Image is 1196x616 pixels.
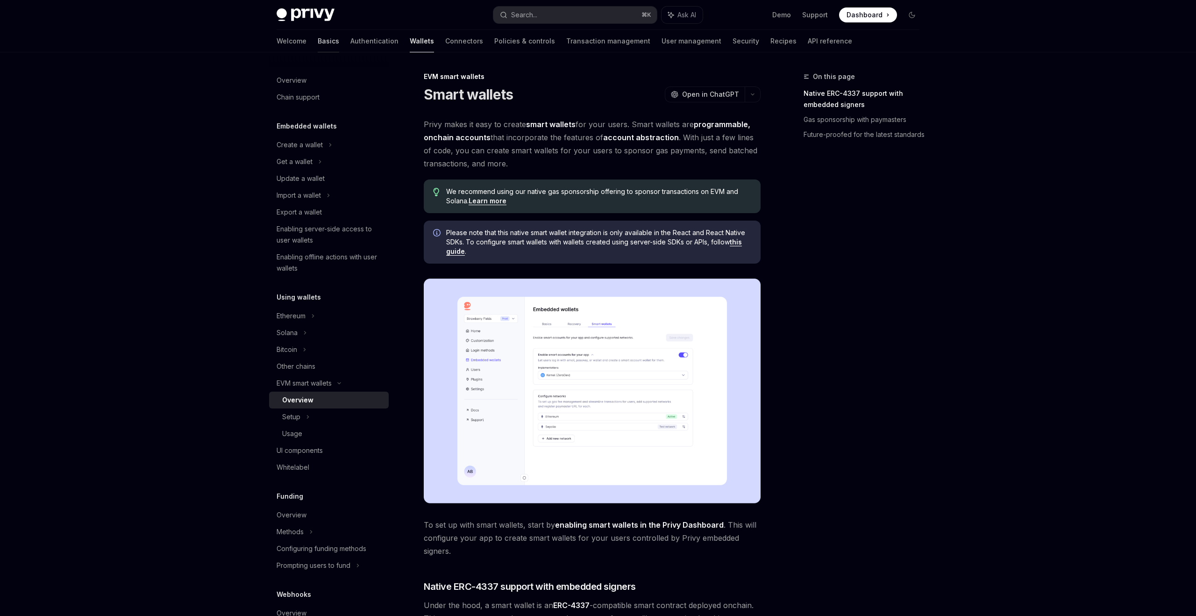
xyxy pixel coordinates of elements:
[269,442,389,459] a: UI components
[269,459,389,476] a: Whitelabel
[277,173,325,184] div: Update a wallet
[446,228,751,256] span: Please note that this native smart wallet integration is only available in the React and React Na...
[277,292,321,303] h5: Using wallets
[662,7,703,23] button: Ask AI
[269,358,389,375] a: Other chains
[269,72,389,89] a: Overview
[277,139,323,150] div: Create a wallet
[269,170,389,187] a: Update a wallet
[269,221,389,249] a: Enabling server-side access to user wallets
[269,89,389,106] a: Chain support
[277,445,323,456] div: UI components
[813,71,855,82] span: On this page
[282,394,313,406] div: Overview
[277,75,306,86] div: Overview
[277,251,383,274] div: Enabling offline actions with user wallets
[424,580,636,593] span: Native ERC-4337 support with embedded signers
[318,30,339,52] a: Basics
[277,361,315,372] div: Other chains
[555,520,724,530] a: enabling smart wallets in the Privy Dashboard
[445,30,483,52] a: Connectors
[277,156,313,167] div: Get a wallet
[553,601,590,610] a: ERC-4337
[269,507,389,523] a: Overview
[282,428,302,439] div: Usage
[269,249,389,277] a: Enabling offline actions with user wallets
[277,509,306,521] div: Overview
[839,7,897,22] a: Dashboard
[277,589,311,600] h5: Webhooks
[677,10,696,20] span: Ask AI
[802,10,828,20] a: Support
[424,518,761,558] span: To set up with smart wallets, start by . This will configure your app to create smart wallets for...
[433,188,440,196] svg: Tip
[804,86,927,112] a: Native ERC-4337 support with embedded signers
[804,127,927,142] a: Future-proofed for the latest standards
[682,90,739,99] span: Open in ChatGPT
[665,86,745,102] button: Open in ChatGPT
[277,543,366,554] div: Configuring funding methods
[804,112,927,127] a: Gas sponsorship with paymasters
[446,187,751,206] span: We recommend using our native gas sponsorship offering to sponsor transactions on EVM and Solana.
[277,462,309,473] div: Whitelabel
[662,30,721,52] a: User management
[277,8,335,21] img: dark logo
[269,425,389,442] a: Usage
[772,10,791,20] a: Demo
[277,223,383,246] div: Enabling server-side access to user wallets
[277,190,321,201] div: Import a wallet
[277,207,322,218] div: Export a wallet
[424,72,761,81] div: EVM smart wallets
[269,540,389,557] a: Configuring funding methods
[433,229,442,238] svg: Info
[350,30,399,52] a: Authentication
[733,30,759,52] a: Security
[277,327,298,338] div: Solana
[511,9,537,21] div: Search...
[424,118,761,170] span: Privy makes it easy to create for your users. Smart wallets are that incorporate the features of ...
[904,7,919,22] button: Toggle dark mode
[277,378,332,389] div: EVM smart wallets
[410,30,434,52] a: Wallets
[424,279,761,503] img: Sample enable smart wallets
[566,30,650,52] a: Transaction management
[469,197,506,205] a: Learn more
[282,411,300,423] div: Setup
[770,30,797,52] a: Recipes
[277,310,306,322] div: Ethereum
[603,133,679,143] a: account abstraction
[641,11,651,19] span: ⌘ K
[808,30,852,52] a: API reference
[269,204,389,221] a: Export a wallet
[424,86,513,103] h1: Smart wallets
[269,392,389,408] a: Overview
[493,7,657,23] button: Search...⌘K
[277,92,320,103] div: Chain support
[277,30,306,52] a: Welcome
[847,10,883,20] span: Dashboard
[526,120,576,129] strong: smart wallets
[494,30,555,52] a: Policies & controls
[277,121,337,132] h5: Embedded wallets
[277,526,304,537] div: Methods
[277,491,303,502] h5: Funding
[277,344,297,355] div: Bitcoin
[277,560,350,571] div: Prompting users to fund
